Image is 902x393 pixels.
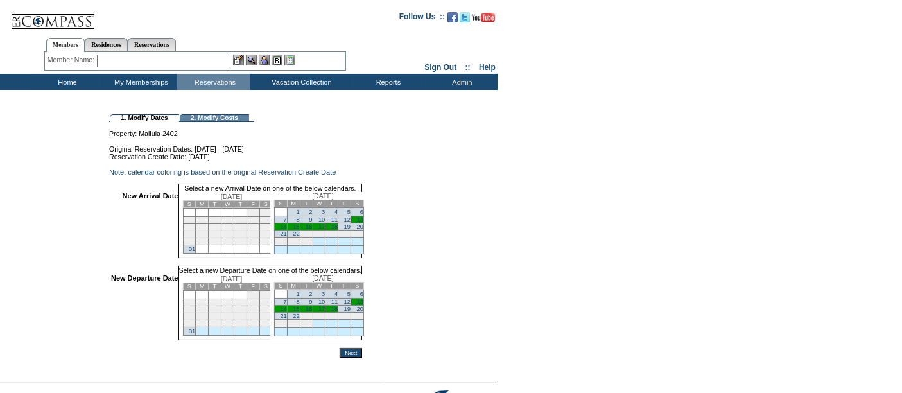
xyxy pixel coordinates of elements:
[357,216,363,223] a: 13
[247,201,259,208] td: F
[209,283,221,290] td: T
[351,231,364,238] td: 27
[344,216,351,223] a: 12
[250,74,350,90] td: Vacation Collection
[259,313,272,320] td: 23
[48,55,97,65] div: Member Name:
[109,137,362,153] td: Original Reservation Dates: [DATE] - [DATE]
[221,224,234,231] td: 13
[247,217,259,224] td: 8
[234,313,247,320] td: 21
[111,274,178,340] td: New Departure Date
[103,74,177,90] td: My Memberships
[221,283,234,290] td: W
[300,283,313,290] td: T
[196,238,209,245] td: 25
[189,328,195,335] a: 31
[259,231,272,238] td: 23
[338,313,351,320] td: 26
[259,306,272,313] td: 16
[259,291,272,299] td: 2
[29,74,103,90] td: Home
[110,114,179,122] td: 1. Modify Dates
[293,313,299,319] a: 22
[312,274,334,282] span: [DATE]
[357,306,363,312] a: 20
[196,320,209,327] td: 25
[247,320,259,327] td: 29
[259,224,272,231] td: 16
[360,291,363,297] a: 6
[325,231,338,238] td: 25
[347,291,351,297] a: 5
[309,291,312,297] a: 2
[221,193,243,200] span: [DATE]
[351,200,364,207] td: S
[221,306,234,313] td: 13
[221,231,234,238] td: 20
[318,306,325,312] a: 17
[351,283,364,290] td: S
[424,63,456,72] a: Sign Out
[280,231,286,237] a: 21
[180,114,249,122] td: 2. Modify Costs
[221,201,234,208] td: W
[306,223,312,230] a: 16
[309,299,312,305] a: 9
[300,238,313,246] td: 30
[209,313,221,320] td: 19
[109,153,362,161] td: Reservation Create Date: [DATE]
[460,12,470,22] img: Follow us on Twitter
[221,217,234,224] td: 6
[340,348,362,358] input: Next
[313,313,325,320] td: 24
[325,283,338,290] td: T
[300,200,313,207] td: T
[287,238,300,246] td: 29
[334,291,338,297] a: 4
[309,209,312,215] a: 2
[234,238,247,245] td: 28
[472,16,495,24] a: Subscribe to our YouTube Channel
[274,238,287,246] td: 28
[196,224,209,231] td: 11
[85,38,128,51] a: Residences
[296,291,299,297] a: 1
[234,320,247,327] td: 28
[347,209,351,215] a: 5
[183,320,196,327] td: 24
[447,16,458,24] a: Become our fan on Facebook
[259,283,272,290] td: S
[234,283,247,290] td: T
[247,283,259,290] td: F
[351,313,364,320] td: 27
[221,313,234,320] td: 20
[259,55,270,65] img: Impersonate
[360,209,363,215] a: 6
[183,299,196,306] td: 3
[280,306,286,312] a: 14
[293,223,299,230] a: 15
[259,299,272,306] td: 9
[183,231,196,238] td: 17
[274,283,287,290] td: S
[196,217,209,224] td: 4
[234,217,247,224] td: 7
[46,38,85,52] a: Members
[183,313,196,320] td: 17
[284,55,295,65] img: b_calculator.gif
[209,224,221,231] td: 12
[234,231,247,238] td: 21
[234,299,247,306] td: 7
[274,200,287,207] td: S
[272,55,282,65] img: Reservations
[274,320,287,328] td: 28
[234,224,247,231] td: 14
[309,216,312,223] a: 9
[111,192,178,258] td: New Arrival Date
[259,238,272,245] td: 30
[318,216,325,223] a: 10
[189,246,195,252] a: 31
[334,209,338,215] a: 4
[109,168,362,176] td: Note: calendar coloring is based on the original Reservation Create Date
